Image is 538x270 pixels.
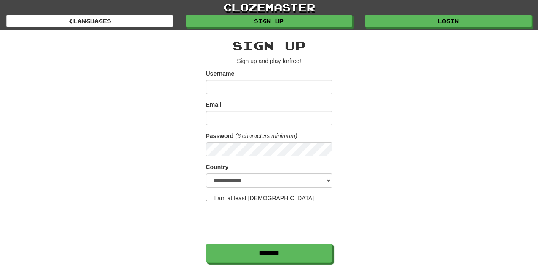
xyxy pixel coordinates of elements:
[206,39,332,53] h2: Sign up
[236,132,297,139] em: (6 characters minimum)
[289,58,300,64] u: free
[206,206,334,239] iframe: reCAPTCHA
[365,15,532,27] a: Login
[6,15,173,27] a: Languages
[206,132,234,140] label: Password
[206,101,222,109] label: Email
[206,57,332,65] p: Sign up and play for !
[206,196,211,201] input: I am at least [DEMOGRAPHIC_DATA]
[206,163,229,171] label: Country
[206,194,314,202] label: I am at least [DEMOGRAPHIC_DATA]
[186,15,353,27] a: Sign up
[206,69,235,78] label: Username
